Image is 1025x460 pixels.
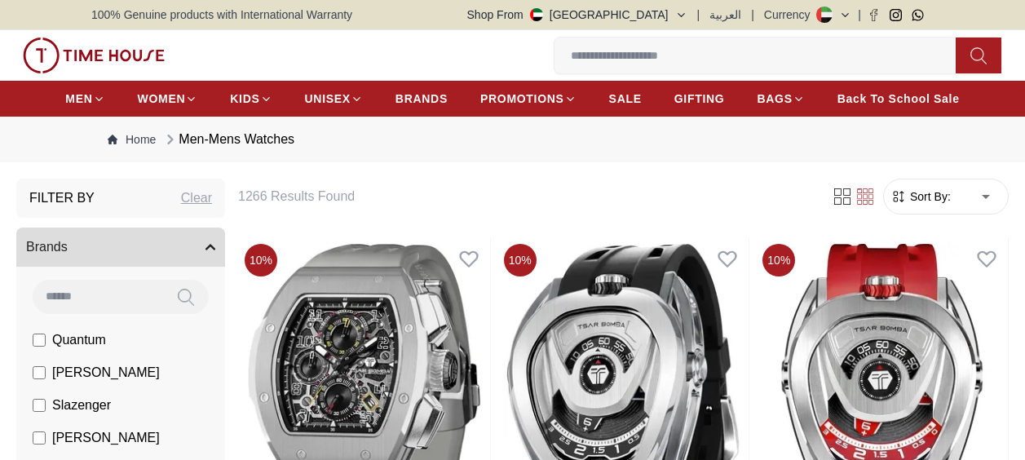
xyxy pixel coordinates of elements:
[162,130,294,149] div: Men-Mens Watches
[33,399,46,412] input: Slazenger
[230,84,272,113] a: KIDS
[52,396,111,415] span: Slazenger
[504,244,537,276] span: 10 %
[29,188,95,208] h3: Filter By
[52,428,160,448] span: [PERSON_NAME]
[23,38,165,73] img: ...
[16,228,225,267] button: Brands
[674,84,725,113] a: GIFTING
[890,9,902,21] a: Instagram
[52,363,160,383] span: [PERSON_NAME]
[33,431,46,445] input: [PERSON_NAME]
[245,244,277,276] span: 10 %
[238,187,811,206] h6: 1266 Results Found
[837,91,960,107] span: Back To School Sale
[907,188,951,205] span: Sort By:
[467,7,687,23] button: Shop From[GEOGRAPHIC_DATA]
[33,334,46,347] input: Quantum
[609,91,642,107] span: SALE
[480,91,564,107] span: PROMOTIONS
[674,91,725,107] span: GIFTING
[762,244,795,276] span: 10 %
[65,91,92,107] span: MEN
[609,84,642,113] a: SALE
[837,84,960,113] a: Back To School Sale
[757,84,804,113] a: BAGS
[764,7,817,23] div: Currency
[751,7,754,23] span: |
[757,91,792,107] span: BAGS
[912,9,924,21] a: Whatsapp
[52,330,106,350] span: Quantum
[858,7,861,23] span: |
[33,366,46,379] input: [PERSON_NAME]
[230,91,259,107] span: KIDS
[395,84,448,113] a: BRANDS
[108,131,156,148] a: Home
[395,91,448,107] span: BRANDS
[868,9,880,21] a: Facebook
[181,188,212,208] div: Clear
[91,7,352,23] span: 100% Genuine products with International Warranty
[138,91,186,107] span: WOMEN
[138,84,198,113] a: WOMEN
[530,8,543,21] img: United Arab Emirates
[890,188,951,205] button: Sort By:
[480,84,577,113] a: PROMOTIONS
[305,84,363,113] a: UNISEX
[709,7,741,23] button: العربية
[65,84,104,113] a: MEN
[26,237,68,257] span: Brands
[697,7,700,23] span: |
[305,91,351,107] span: UNISEX
[91,117,934,162] nav: Breadcrumb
